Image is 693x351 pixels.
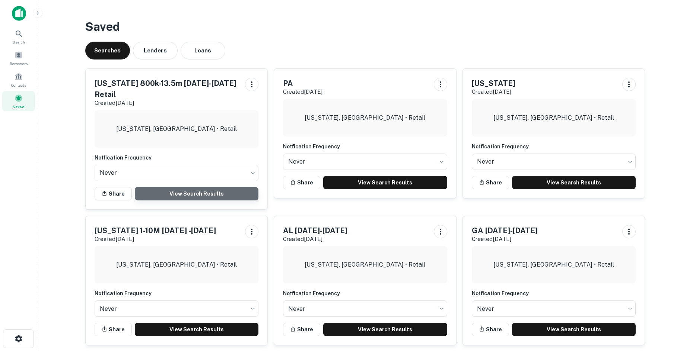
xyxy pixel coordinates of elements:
p: Created [DATE] [472,87,515,96]
button: Share [95,323,132,336]
a: View Search Results [135,323,259,336]
p: Created [DATE] [283,235,347,244]
div: Without label [472,151,636,172]
h6: Notfication Frequency [95,289,259,297]
div: Without label [283,298,447,319]
button: Searches [85,42,130,59]
h3: Saved [85,18,645,36]
span: Saved [13,104,25,110]
h6: Notfication Frequency [95,154,259,162]
button: Share [95,187,132,200]
h5: PA [283,78,322,89]
h6: Notfication Frequency [472,142,636,151]
p: Created [DATE] [472,235,538,244]
p: [US_STATE], [GEOGRAPHIC_DATA] • Retail [493,113,614,122]
a: Borrowers [2,48,35,68]
a: View Search Results [323,176,447,189]
div: Without label [95,162,259,183]
a: View Search Results [512,176,636,189]
a: Contacts [2,70,35,90]
h5: AL [DATE]-[DATE] [283,225,347,236]
p: [US_STATE], [GEOGRAPHIC_DATA] • Retail [116,260,237,269]
h6: Notfication Frequency [283,142,447,151]
p: Created [DATE] [95,235,216,244]
p: [US_STATE], [GEOGRAPHIC_DATA] • Retail [116,125,237,133]
h5: GA [DATE]-[DATE] [472,225,538,236]
p: [US_STATE], [GEOGRAPHIC_DATA] • Retail [305,260,425,269]
p: Created [DATE] [95,99,239,107]
span: Contacts [11,82,26,88]
button: Share [472,323,509,336]
h5: [US_STATE] 800k-13.5m [DATE]-[DATE] Retail [95,78,239,100]
h5: [US_STATE] 1-10M [DATE] -[DATE] [95,225,216,236]
a: Search [2,26,35,46]
p: Created [DATE] [283,87,322,96]
button: Share [472,176,509,189]
a: View Search Results [323,323,447,336]
div: Without label [283,151,447,172]
span: Borrowers [10,61,28,67]
a: View Search Results [512,323,636,336]
h6: Notfication Frequency [472,289,636,297]
img: capitalize-icon.png [12,6,26,21]
button: Share [283,176,320,189]
iframe: Chat Widget [656,292,693,327]
p: [US_STATE], [GEOGRAPHIC_DATA] • Retail [305,113,425,122]
h5: [US_STATE] [472,78,515,89]
a: View Search Results [135,187,259,200]
button: Share [283,323,320,336]
button: Loans [181,42,225,59]
a: Saved [2,91,35,111]
h6: Notfication Frequency [283,289,447,297]
p: [US_STATE], [GEOGRAPHIC_DATA] • Retail [493,260,614,269]
div: Without label [472,298,636,319]
button: Lenders [133,42,178,59]
span: Search [13,39,25,45]
div: Without label [95,298,259,319]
